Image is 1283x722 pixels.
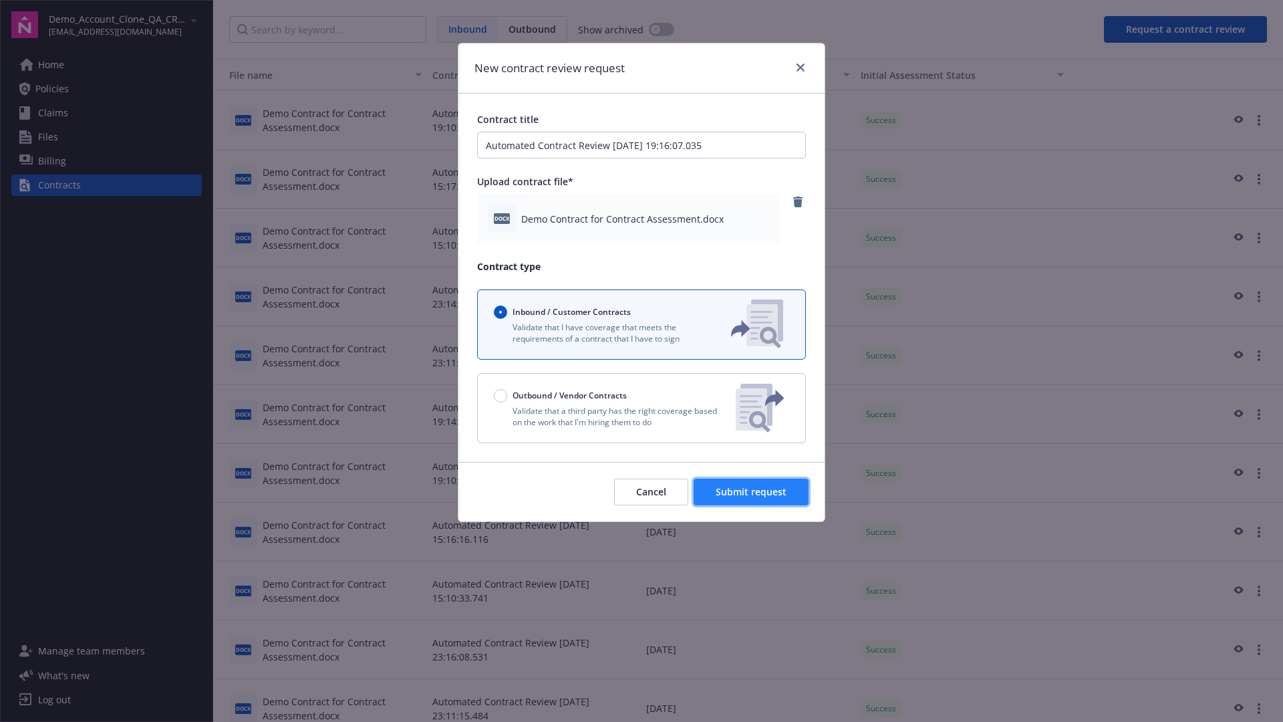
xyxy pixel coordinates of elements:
[494,322,709,344] p: Validate that I have coverage that meets the requirements of a contract that I have to sign
[494,306,507,319] input: Inbound / Customer Contracts
[513,390,627,401] span: Outbound / Vendor Contracts
[494,389,507,402] input: Outbound / Vendor Contracts
[477,259,806,273] p: Contract type
[474,59,625,77] h1: New contract review request
[694,479,809,505] button: Submit request
[614,479,688,505] button: Cancel
[477,175,573,188] span: Upload contract file*
[477,373,806,443] button: Outbound / Vendor ContractsValidate that a third party has the right coverage based on the work t...
[513,306,631,318] span: Inbound / Customer Contracts
[494,213,510,223] span: docx
[477,132,806,158] input: Enter a title for this contract
[716,485,787,498] span: Submit request
[477,289,806,360] button: Inbound / Customer ContractsValidate that I have coverage that meets the requirements of a contra...
[793,59,809,76] a: close
[636,485,666,498] span: Cancel
[521,212,724,226] span: Demo Contract for Contract Assessment.docx
[790,194,806,210] a: remove
[477,113,539,126] span: Contract title
[494,405,725,428] p: Validate that a third party has the right coverage based on the work that I'm hiring them to do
